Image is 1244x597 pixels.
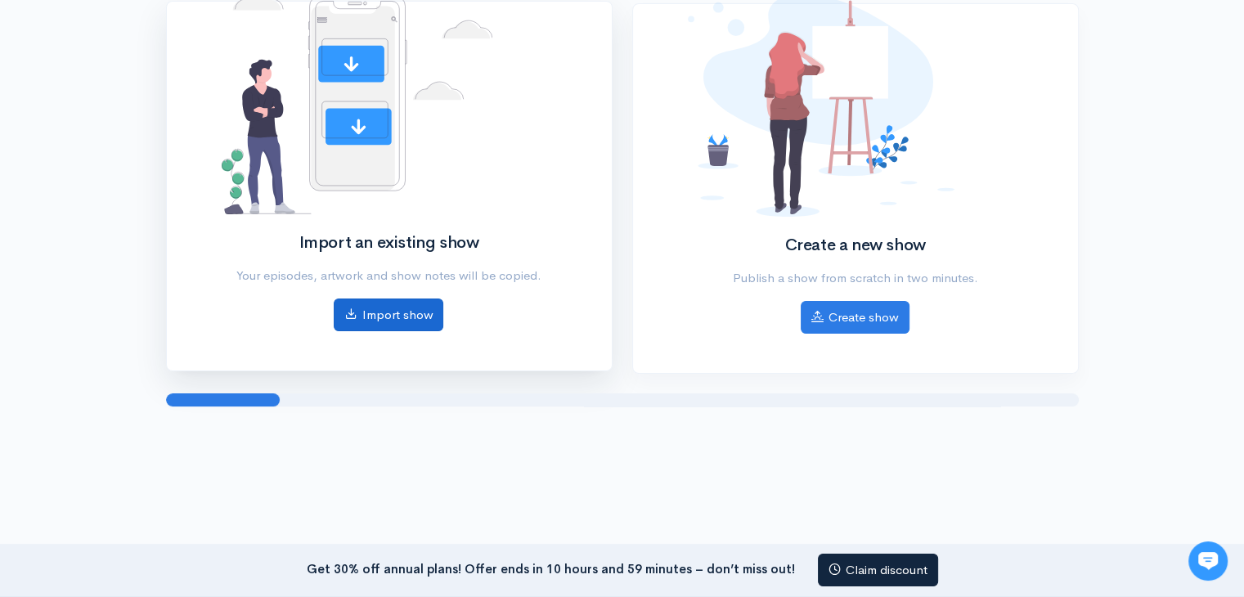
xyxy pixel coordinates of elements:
[334,298,443,332] a: Import show
[222,234,556,252] h2: Import an existing show
[801,301,909,334] a: Create show
[25,217,302,249] button: New conversation
[25,109,303,187] h2: Just let us know if you need anything and we'll be happy to help! 🙂
[818,554,938,587] a: Claim discount
[688,236,1022,254] h2: Create a new show
[307,560,795,576] strong: Get 30% off annual plans! Offer ends in 10 hours and 59 minutes – don’t miss out!
[25,79,303,105] h1: Hi 👋
[106,227,196,240] span: New conversation
[47,307,292,340] input: Search articles
[1188,541,1228,581] iframe: gist-messenger-bubble-iframe
[688,269,1022,288] p: Publish a show from scratch in two minutes.
[22,281,305,300] p: Find an answer quickly
[222,267,556,285] p: Your episodes, artwork and show notes will be copied.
